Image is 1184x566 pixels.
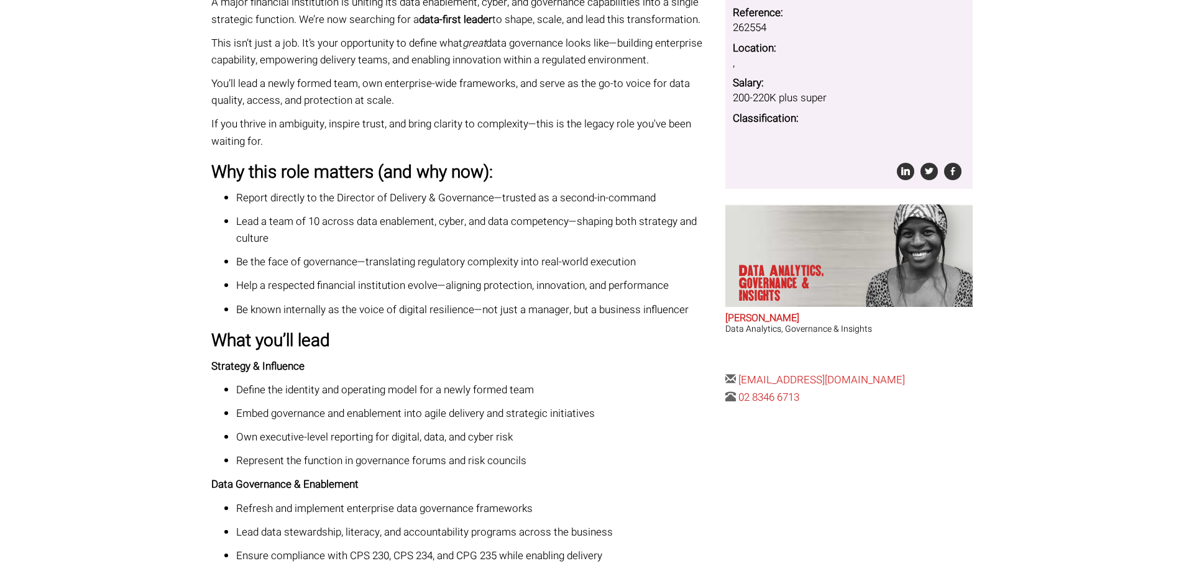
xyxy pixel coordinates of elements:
dt: Classification: [733,111,965,126]
p: Ensure compliance with CPS 230, CPS 234, and CPG 235 while enabling delivery [236,547,716,564]
p: Define the identity and operating model for a newly formed team [236,381,716,398]
p: You’ll lead a newly formed team, own enterprise-wide frameworks, and serve as the go-to voice for... [211,75,716,109]
dt: Salary: [733,76,965,91]
h3: Data Analytics, Governance & Insights [725,324,973,334]
dt: Location: [733,41,965,56]
p: Lead data stewardship, literacy, and accountability programs across the business [236,524,716,541]
p: If you thrive in ambiguity, inspire trust, and bring clarity to complexity—this is the legacy rol... [211,116,716,149]
p: Report directly to the Director of Delivery & Governance—trusted as a second-in-command [236,189,716,206]
dd: 262554 [733,21,965,35]
p: Refresh and implement enterprise data governance frameworks [236,500,716,517]
dd: 200-220K plus super [733,91,965,106]
a: 02 8346 6713 [738,390,799,405]
p: Embed governance and enablement into agile delivery and strategic initiatives [236,405,716,422]
strong: Data Governance & Enablement [211,477,359,492]
h2: [PERSON_NAME] [725,313,973,324]
strong: Strategy & Influence [211,358,305,374]
img: Chipo Riva does Data Analytics, Governance & Insights [853,204,973,307]
strong: What you’ll lead [211,328,330,354]
dt: Reference: [733,6,965,21]
dd: , [733,56,965,71]
p: Be known internally as the voice of digital resilience—not just a manager, but a business influencer [236,301,716,318]
p: Lead a team of 10 across data enablement, cyber, and data competency—shaping both strategy and cu... [236,213,716,247]
a: [EMAIL_ADDRESS][DOMAIN_NAME] [738,372,905,388]
p: This isn’t just a job. It’s your opportunity to define what data governance looks like—building e... [211,35,716,68]
p: Own executive-level reporting for digital, data, and cyber risk [236,429,716,445]
p: Represent the function in governance forums and risk councils [236,452,716,469]
p: Be the face of governance—translating regulatory complexity into real-world execution [236,253,716,270]
strong: Why this role matters (and why now): [211,160,493,185]
p: Data Analytics, Governance & Insights [739,265,835,302]
em: great [462,35,486,51]
p: Help a respected financial institution evolve—aligning protection, innovation, and performance [236,277,716,294]
strong: data-first leader [419,12,492,27]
